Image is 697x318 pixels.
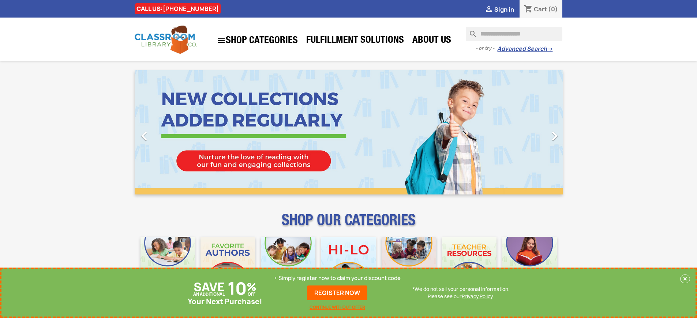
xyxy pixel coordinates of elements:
span: Sign in [494,5,514,14]
i:  [546,127,564,145]
a: SHOP CATEGORIES [213,33,301,49]
i:  [217,36,226,45]
div: CALL US: [135,3,221,14]
i:  [484,5,493,14]
img: CLC_Dyslexia_Mobile.jpg [502,237,557,291]
span: → [547,45,552,53]
p: SHOP OUR CATEGORIES [135,218,563,231]
img: CLC_Phonics_And_Decodables_Mobile.jpg [261,237,315,291]
span: Cart [534,5,547,13]
ul: Carousel container [135,70,563,194]
img: CLC_Teacher_Resources_Mobile.jpg [442,237,496,291]
a:  Sign in [484,5,514,14]
img: CLC_Bulk_Mobile.jpg [140,237,195,291]
a: About Us [409,34,455,48]
span: - or try - [476,45,497,52]
i: shopping_cart [524,5,533,14]
span: (0) [548,5,558,13]
a: Previous [135,70,199,194]
input: Search [466,27,562,41]
img: CLC_Fiction_Nonfiction_Mobile.jpg [382,237,436,291]
img: CLC_Favorite_Authors_Mobile.jpg [201,237,255,291]
a: Fulfillment Solutions [303,34,408,48]
a: [PHONE_NUMBER] [163,5,219,13]
img: CLC_HiLo_Mobile.jpg [321,237,376,291]
img: Classroom Library Company [135,26,197,54]
i:  [135,127,153,145]
i: search [466,27,475,35]
a: Next [498,70,563,194]
a: Advanced Search→ [497,45,552,53]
